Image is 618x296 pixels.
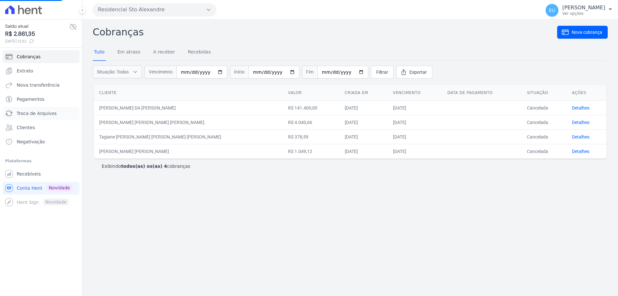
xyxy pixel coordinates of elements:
[3,64,80,77] a: Extrato
[5,38,69,44] span: [DATE] 13:32
[17,171,41,177] span: Recebíveis
[116,44,142,61] a: Em atraso
[409,69,427,75] span: Exportar
[388,129,442,144] td: [DATE]
[549,8,555,13] span: EU
[283,129,340,144] td: R$ 378,59
[152,44,176,61] a: A receber
[93,44,106,61] a: Tudo
[94,129,283,144] td: Tagiane [PERSON_NAME] [PERSON_NAME] [PERSON_NAME]
[388,85,442,101] th: Vencimento
[17,53,41,60] span: Cobranças
[388,144,442,158] td: [DATE]
[340,85,388,101] th: Criada em
[572,134,589,139] a: Detalhes
[93,65,142,78] button: Situação: Todas
[522,100,567,115] td: Cancelada
[94,144,283,158] td: [PERSON_NAME] [PERSON_NAME]
[17,96,44,102] span: Pagamentos
[283,100,340,115] td: R$ 141.400,00
[17,138,45,145] span: Negativação
[17,124,35,131] span: Clientes
[442,85,522,101] th: Data de pagamento
[3,79,80,91] a: Nova transferência
[572,149,589,154] a: Detalhes
[94,115,283,129] td: [PERSON_NAME] [PERSON_NAME] [PERSON_NAME]
[3,107,80,120] a: Troca de Arquivos
[3,182,80,195] a: Conta Hent Novidade
[388,100,442,115] td: [DATE]
[340,129,388,144] td: [DATE]
[572,120,589,125] a: Detalhes
[17,110,57,117] span: Troca de Arquivos
[522,129,567,144] td: Cancelada
[93,25,557,39] h2: Cobranças
[283,144,340,158] td: R$ 1.049,12
[102,163,190,169] p: Exibindo cobranças
[572,29,602,35] span: Nova cobrança
[396,66,432,79] a: Exportar
[230,66,248,79] span: Início
[94,85,283,101] th: Cliente
[522,115,567,129] td: Cancelada
[522,144,567,158] td: Cancelada
[388,115,442,129] td: [DATE]
[5,23,69,30] span: Saldo atual
[557,26,608,39] a: Nova cobrança
[3,121,80,134] a: Clientes
[46,184,72,191] span: Novidade
[3,50,80,63] a: Cobranças
[17,68,33,74] span: Extrato
[93,3,216,16] button: Residencial Sto Alexandre
[371,66,394,79] a: Filtrar
[3,93,80,106] a: Pagamentos
[187,44,212,61] a: Recebidas
[562,5,605,11] p: [PERSON_NAME]
[340,100,388,115] td: [DATE]
[283,115,340,129] td: R$ 4.040,66
[340,115,388,129] td: [DATE]
[3,167,80,180] a: Recebíveis
[5,50,77,209] nav: Sidebar
[572,105,589,110] a: Detalhes
[5,157,77,165] div: Plataformas
[567,85,606,101] th: Ações
[562,11,605,16] p: Ver opções
[283,85,340,101] th: Valor
[3,135,80,148] a: Negativação
[340,144,388,158] td: [DATE]
[17,185,42,191] span: Conta Hent
[302,66,317,79] span: Fim
[17,82,60,88] span: Nova transferência
[376,69,388,75] span: Filtrar
[5,30,69,38] span: R$ 2.861,35
[94,100,283,115] td: [PERSON_NAME] DA [PERSON_NAME]
[121,164,167,169] b: todos(as) os(as) 4
[522,85,567,101] th: Situação
[97,69,129,75] span: Situação: Todas
[145,66,176,79] span: Vencimento
[540,1,618,19] button: EU [PERSON_NAME] Ver opções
